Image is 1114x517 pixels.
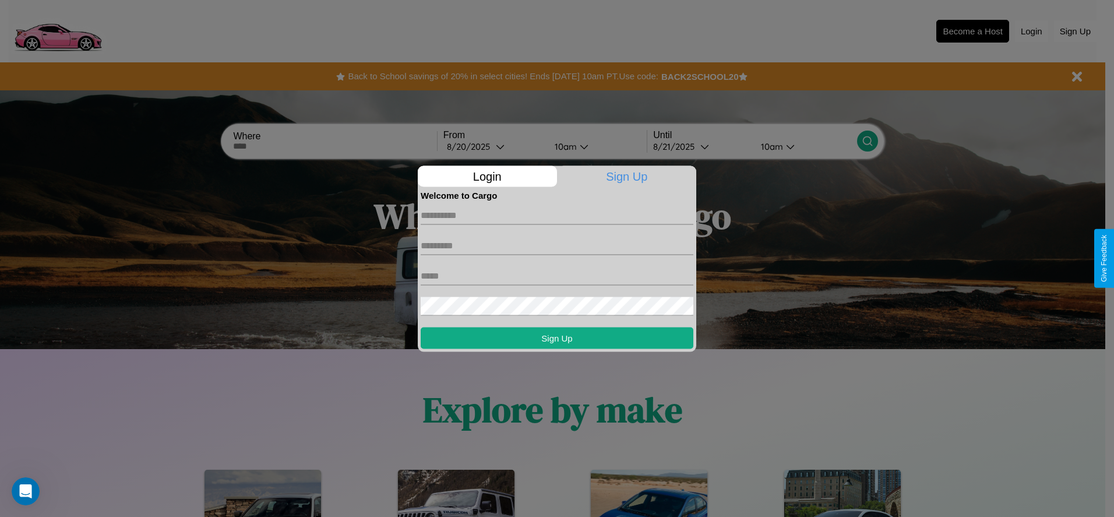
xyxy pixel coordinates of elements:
[421,327,693,349] button: Sign Up
[418,166,557,187] p: Login
[421,190,693,200] h4: Welcome to Cargo
[558,166,697,187] p: Sign Up
[1100,235,1108,282] div: Give Feedback
[12,477,40,505] iframe: Intercom live chat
